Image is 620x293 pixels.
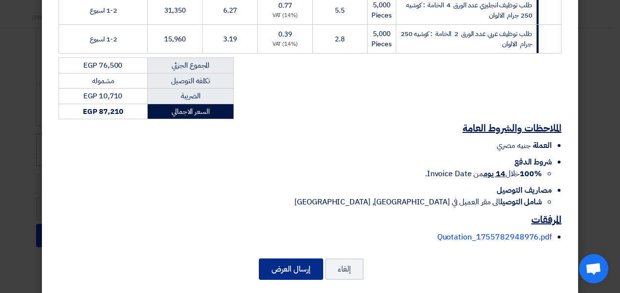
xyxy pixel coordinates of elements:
[223,34,237,44] span: 3.19
[58,196,542,208] li: الى مقر العميل في [GEOGRAPHIC_DATA], [GEOGRAPHIC_DATA]
[497,184,552,196] span: مصاريف التوصيل
[325,258,364,280] button: إلغاء
[278,29,292,39] span: 0.39
[147,58,233,73] td: المجموع الجزئي
[147,73,233,89] td: تكلفه التوصيل
[437,231,552,243] a: Quotation_1755782948976.pdf
[83,91,122,101] span: EGP 10,710
[520,168,542,180] strong: 100%
[164,5,185,16] span: 31,350
[147,89,233,104] td: الضريبة
[500,196,542,208] strong: شامل التوصيل
[223,5,237,16] span: 6.27
[83,106,123,117] strong: EGP 87,210
[90,5,117,16] span: 1-2 اسبوع
[371,29,392,49] span: 5,000 Pieces
[401,29,532,49] span: طلب توظيف عربي عدد الورق 2 الخامة : كوشيه 250 جرام الالوان
[92,75,114,86] span: مشموله
[59,58,148,73] td: EGP 76,500
[90,34,117,44] span: 1-2 اسبوع
[278,0,292,11] span: 0.77
[147,104,233,119] td: السعر الاجمالي
[497,140,530,151] span: جنيه مصري
[484,168,505,180] u: 14 يوم
[463,121,562,135] u: الملاحظات والشروط العامة
[262,12,309,20] div: (14%) VAT
[262,40,309,49] div: (14%) VAT
[579,254,608,283] a: Open chat
[531,212,562,227] u: المرفقات
[533,140,552,151] span: العملة
[335,34,345,44] span: 2.8
[514,156,552,168] span: شروط الدفع
[425,168,542,180] span: خلال من Invoice Date.
[335,5,345,16] span: 5.5
[164,34,185,44] span: 15,960
[259,258,323,280] button: إرسال العرض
